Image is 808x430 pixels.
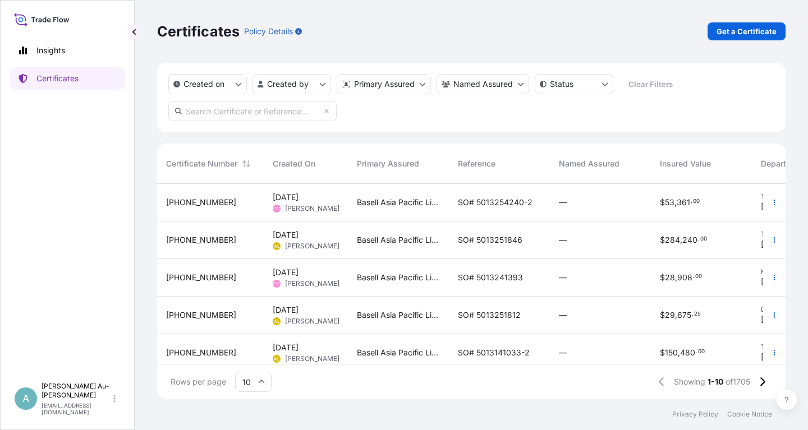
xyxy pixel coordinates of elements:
span: Departure [761,158,798,169]
span: Created On [273,158,315,169]
p: Named Assured [453,78,513,90]
span: Showing [674,376,705,387]
span: [DATE] [273,229,299,241]
span: [PHONE_NUMBER] [166,197,236,208]
span: . [693,275,695,279]
span: $ [660,311,665,319]
span: , [674,198,677,206]
span: AL [274,316,280,327]
span: 53 [665,198,674,206]
span: 1-10 [708,376,723,387]
a: Certificates [10,67,125,90]
span: 361 [677,198,690,206]
span: [PERSON_NAME] [285,204,339,213]
span: Certificate Number [166,158,237,169]
span: [PERSON_NAME] [285,354,339,363]
span: 00 [698,350,705,354]
span: 00 [700,237,707,241]
button: distributor Filter options [337,74,431,94]
span: Reference [458,158,495,169]
span: . [691,200,692,204]
p: Status [550,78,573,90]
span: Basell Asia Pacific Limited [357,347,440,358]
span: SO# 5013141033-2 [458,347,530,358]
span: — [559,234,567,246]
span: 240 [682,236,697,244]
p: [PERSON_NAME] Au-[PERSON_NAME] [42,382,111,400]
span: SO# 5013251812 [458,309,521,321]
span: , [678,349,680,357]
span: [DATE] [761,276,787,288]
span: 25 [694,312,701,316]
span: 150 [665,349,678,357]
span: CC [273,278,280,289]
span: $ [660,198,665,206]
p: Certificates [36,73,79,84]
button: certificateStatus Filter options [535,74,613,94]
a: Insights [10,39,125,62]
span: AL [274,241,280,252]
a: Privacy Policy [672,410,718,419]
span: AL [274,353,280,364]
button: createdOn Filter options [168,74,247,94]
span: CC [273,203,280,214]
span: [PERSON_NAME] [285,317,339,326]
span: — [559,347,567,358]
span: [DATE] [761,201,787,212]
span: — [559,197,567,208]
span: Insured Value [660,158,711,169]
span: 28 [665,274,675,281]
span: , [680,236,682,244]
button: Clear Filters [619,75,682,93]
span: Named Assured [559,158,619,169]
span: 480 [680,349,695,357]
span: . [692,312,694,316]
span: — [559,309,567,321]
span: [PHONE_NUMBER] [166,347,236,358]
span: [DATE] [273,342,299,353]
span: 284 [665,236,680,244]
button: cargoOwner Filter options [437,74,529,94]
p: Created by [267,78,309,90]
input: Search Certificate or Reference... [168,101,337,121]
span: 675 [677,311,691,319]
span: , [675,274,677,281]
span: $ [660,274,665,281]
span: $ [660,349,665,357]
span: 00 [695,275,702,279]
span: 00 [693,200,700,204]
span: Basell Asia Pacific Limited [357,234,440,246]
span: $ [660,236,665,244]
p: Insights [36,45,65,56]
span: [DATE] [761,352,787,363]
span: [PHONE_NUMBER] [166,272,236,283]
button: createdBy Filter options [252,74,331,94]
button: Sort [240,157,253,170]
p: Primary Assured [354,78,415,90]
span: [PHONE_NUMBER] [166,309,236,321]
span: [DATE] [761,314,787,325]
p: Policy Details [244,26,293,37]
a: Cookie Notice [727,410,772,419]
span: SO# 5013241393 [458,272,523,283]
span: Basell Asia Pacific Limited [357,309,440,321]
span: , [675,311,677,319]
p: Certificates [157,22,240,40]
span: [PERSON_NAME] [285,242,339,251]
p: [EMAIL_ADDRESS][DOMAIN_NAME] [42,402,111,415]
span: Basell Asia Pacific Limited [357,197,440,208]
span: [DATE] [273,304,299,316]
span: [DATE] [273,192,299,203]
span: [PERSON_NAME] [285,279,339,288]
span: Rows per page [171,376,226,387]
span: SO# 5013251846 [458,234,522,246]
span: A [22,393,29,404]
span: [DATE] [761,239,787,250]
span: [DATE] [273,267,299,278]
span: 29 [665,311,675,319]
span: [PHONE_NUMBER] [166,234,236,246]
span: SO# 5013254240-2 [458,197,532,208]
span: — [559,272,567,283]
a: Get a Certificate [708,22,786,40]
span: 908 [677,274,692,281]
